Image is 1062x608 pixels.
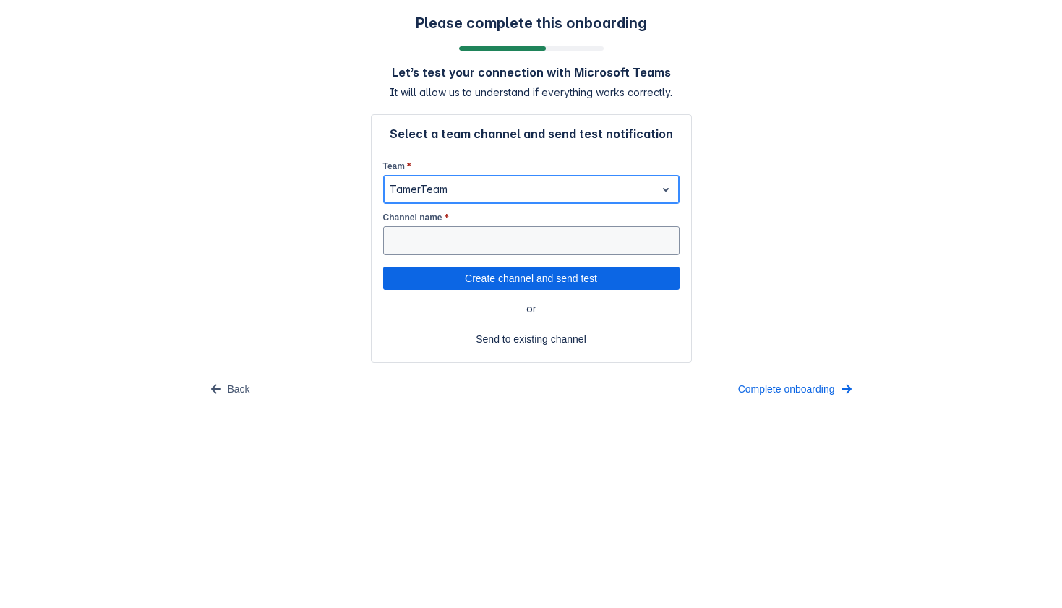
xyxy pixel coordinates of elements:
[199,377,259,401] button: Back
[738,377,835,401] span: Complete onboarding
[383,301,680,316] span: or
[729,377,864,401] button: Complete onboarding
[390,85,672,100] span: It will allow us to understand if everything works correctly.
[405,160,411,171] span: required
[392,267,671,290] span: Create channel and send test
[442,212,449,223] span: required
[657,181,675,198] span: open
[392,327,671,351] span: Send to existing channel
[228,377,250,401] span: Back
[383,212,449,223] label: Channel name
[383,267,680,290] button: Create channel and send test
[392,65,671,80] h4: Let’s test your connection with Microsoft Teams
[390,127,673,141] h4: Select a team channel and send test notification
[383,160,411,172] label: Team
[416,14,647,32] h3: Please complete this onboarding
[383,327,680,351] button: Send to existing channel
